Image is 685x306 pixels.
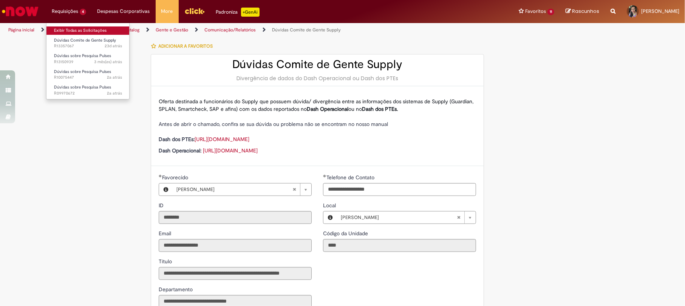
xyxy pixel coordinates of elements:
[159,258,173,265] span: Somente leitura - Título
[94,59,122,65] span: 3 mês(es) atrás
[184,5,205,17] img: click_logo_yellow_360x200.png
[572,8,599,15] span: Rascunhos
[54,84,111,90] span: Dúvidas sobre Pesquisa Pulses
[176,183,292,196] span: [PERSON_NAME]
[156,27,188,33] a: Gente e Gestão
[525,8,546,15] span: Favoritos
[159,121,388,127] span: Antes de abrir o chamado, confira se sua dúvida ou problema não se encontram no nosso manual
[566,8,599,15] a: Rascunhos
[107,90,122,96] time: 29/05/2023 08:44:21
[173,183,311,196] a: [PERSON_NAME]Limpar campo Favorecido
[94,59,122,65] time: 10/06/2025 10:06:42
[241,8,260,17] p: +GenAi
[54,53,111,59] span: Dúvidas sobre Pesquisa Pulses
[54,90,122,96] span: R09970672
[323,230,370,237] span: Somente leitura - Código da Unidade
[323,239,476,252] input: Código da Unidade
[289,183,300,196] abbr: Limpar campo Favorecido
[52,8,78,15] span: Requisições
[54,37,116,43] span: Dúvidas Comite de Gente Supply
[159,75,476,82] div: Divergência de dados do Dash Operacional ou Dash dos PTEs
[46,23,130,99] ul: Requisições
[158,43,213,49] span: Adicionar a Favoritos
[151,38,217,54] button: Adicionar a Favoritos
[216,8,260,17] div: Padroniza
[362,106,398,112] strong: Dash dos PTEs.
[6,23,451,37] ul: Trilhas de página
[159,239,312,252] input: Email
[46,36,130,50] a: Aberto R13357067 : Dúvidas Comite de Gente Supply
[80,9,86,15] span: 4
[159,211,312,224] input: ID
[641,8,679,14] span: [PERSON_NAME]
[323,183,476,196] input: Telefone de Contato
[204,27,256,33] a: Comunicação/Relatórios
[159,183,173,196] button: Favorecido, Visualizar este registro Kedma Gaspar Klehm
[1,4,40,19] img: ServiceNow
[159,230,173,237] label: Somente leitura - Email
[107,75,122,80] span: 2a atrás
[159,174,162,177] span: Obrigatório Preenchido
[105,43,122,49] span: 23d atrás
[107,75,122,80] time: 21/06/2023 09:17:15
[341,211,457,224] span: [PERSON_NAME]
[547,9,554,15] span: 11
[323,211,337,224] button: Local, Visualizar este registro Arosuco Aromas
[161,8,173,15] span: More
[337,211,476,224] a: [PERSON_NAME]Limpar campo Local
[54,43,122,49] span: R13357067
[453,211,464,224] abbr: Limpar campo Local
[323,174,326,177] span: Obrigatório Preenchido
[54,59,122,65] span: R13150939
[307,106,348,112] strong: Dash Operacional
[54,75,122,81] span: R10075447
[159,136,195,143] strong: Dash dos PTEs:
[159,98,473,112] span: Oferta destinada a funcionários do Supply que possuem dúvida/ divergência entre as informações do...
[323,230,370,237] label: Somente leitura - Código da Unidade
[159,267,312,280] input: Título
[46,52,130,66] a: Aberto R13150939 : Dúvidas sobre Pesquisa Pulses
[46,83,130,97] a: Aberto R09970672 : Dúvidas sobre Pesquisa Pulses
[46,68,130,82] a: Aberto R10075447 : Dúvidas sobre Pesquisa Pulses
[54,69,111,75] span: Dúvidas sobre Pesquisa Pulses
[162,174,190,181] span: Favorecido, Kedma Gaspar Klehm
[159,258,173,265] label: Somente leitura - Título
[159,147,201,154] strong: Dash Operacional:
[195,136,249,143] a: [URL][DOMAIN_NAME]
[326,174,376,181] span: Telefone de Contato
[159,202,165,209] span: Somente leitura - ID
[272,27,341,33] a: Dúvidas Comite de Gente Supply
[159,230,173,237] span: Somente leitura - Email
[323,202,337,209] span: Local
[105,43,122,49] time: 05/08/2025 17:22:25
[107,90,122,96] span: 2a atrás
[203,147,258,154] a: [URL][DOMAIN_NAME]
[159,286,194,293] label: Somente leitura - Departamento
[159,286,194,293] span: Somente leitura - Departamento
[46,26,130,35] a: Exibir Todas as Solicitações
[159,202,165,209] label: Somente leitura - ID
[8,27,34,33] a: Página inicial
[159,58,476,71] h2: Dúvidas Comite de Gente Supply
[97,8,150,15] span: Despesas Corporativas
